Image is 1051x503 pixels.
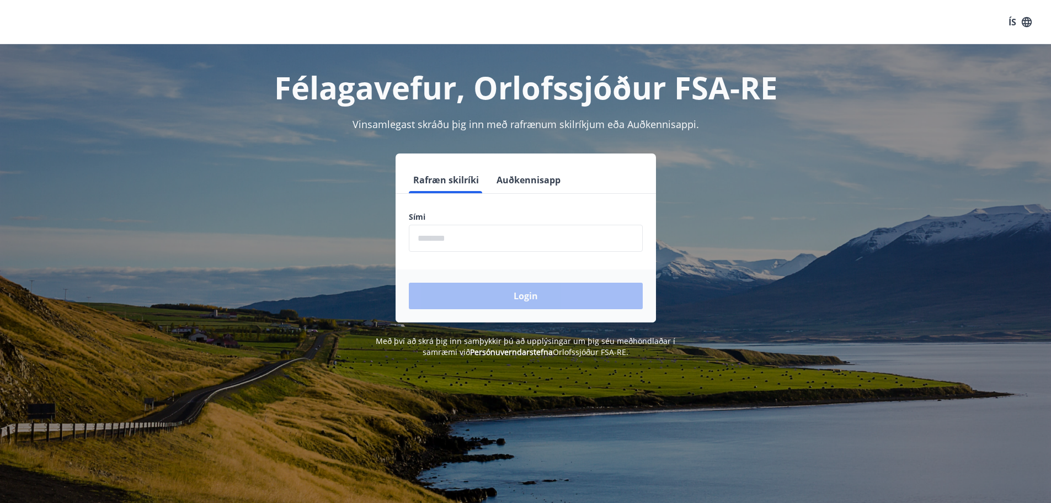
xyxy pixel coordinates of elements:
[1002,12,1038,32] button: ÍS
[470,347,553,357] a: Persónuverndarstefna
[492,167,565,193] button: Auðkennisapp
[142,66,910,108] h1: Félagavefur, Orlofssjóður FSA-RE
[376,336,675,357] span: Með því að skrá þig inn samþykkir þú að upplýsingar um þig séu meðhöndlaðar í samræmi við Orlofss...
[409,211,643,223] label: Sími
[353,118,699,131] span: Vinsamlegast skráðu þig inn með rafrænum skilríkjum eða Auðkennisappi.
[409,167,483,193] button: Rafræn skilríki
